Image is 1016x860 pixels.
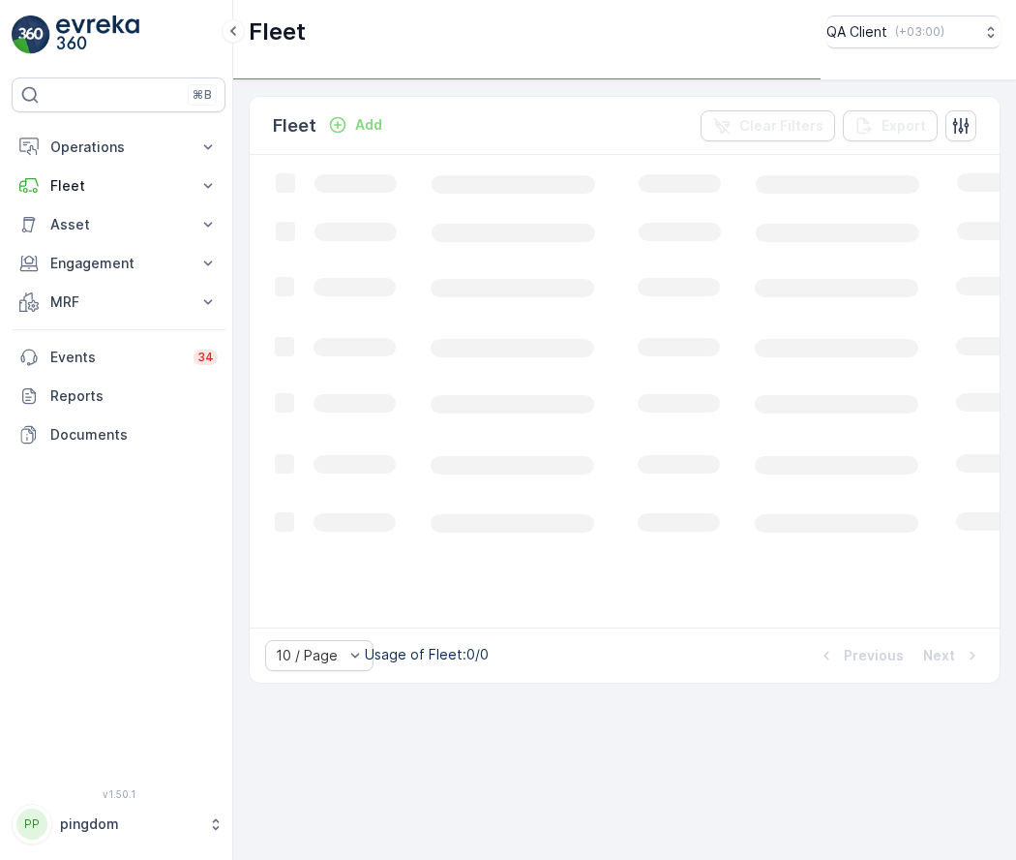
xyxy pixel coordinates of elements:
[826,22,887,42] p: QA Client
[365,645,489,664] p: Usage of Fleet : 0/0
[882,116,926,136] p: Export
[843,110,938,141] button: Export
[844,646,904,665] p: Previous
[50,215,187,234] p: Asset
[50,176,187,196] p: Fleet
[12,167,225,205] button: Fleet
[12,804,225,845] button: PPpingdom
[12,338,225,377] a: Events34
[815,644,906,667] button: Previous
[16,809,47,840] div: PP
[50,254,187,273] p: Engagement
[12,244,225,283] button: Engagement
[12,205,225,244] button: Asset
[197,350,214,365] p: 34
[739,116,823,136] p: Clear Filters
[50,425,218,445] p: Documents
[701,110,835,141] button: Clear Filters
[12,283,225,322] button: MRF
[50,348,182,367] p: Events
[193,87,212,103] p: ⌘B
[60,814,198,834] p: pingdom
[921,644,984,667] button: Next
[355,115,382,135] p: Add
[826,15,1001,48] button: QA Client(+03:00)
[12,128,225,167] button: Operations
[12,415,225,454] a: Documents
[895,24,944,40] p: ( +03:00 )
[273,112,316,139] p: Fleet
[12,15,50,54] img: logo
[50,138,187,157] p: Operations
[12,377,225,415] a: Reports
[50,292,187,312] p: MRF
[56,15,139,54] img: logo_light-DOdMpM7g.png
[12,788,225,800] span: v 1.50.1
[923,646,955,665] p: Next
[50,386,218,406] p: Reports
[320,113,390,137] button: Add
[249,16,306,47] p: Fleet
